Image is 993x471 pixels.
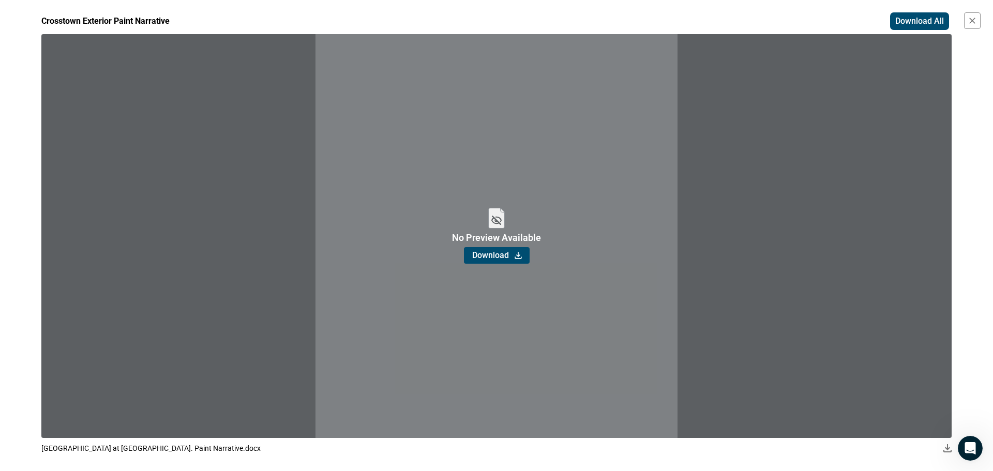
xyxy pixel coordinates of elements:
[890,12,949,30] button: Download All
[41,443,261,453] span: [GEOGRAPHIC_DATA] at [GEOGRAPHIC_DATA]. Paint Narrative.docx
[452,233,541,243] span: No Preview Available
[41,16,170,26] span: Crosstown Exterior Paint Narrative
[958,436,983,461] iframe: Intercom live chat
[472,250,509,261] span: Download
[895,16,944,26] span: Download All
[464,247,530,264] button: Download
